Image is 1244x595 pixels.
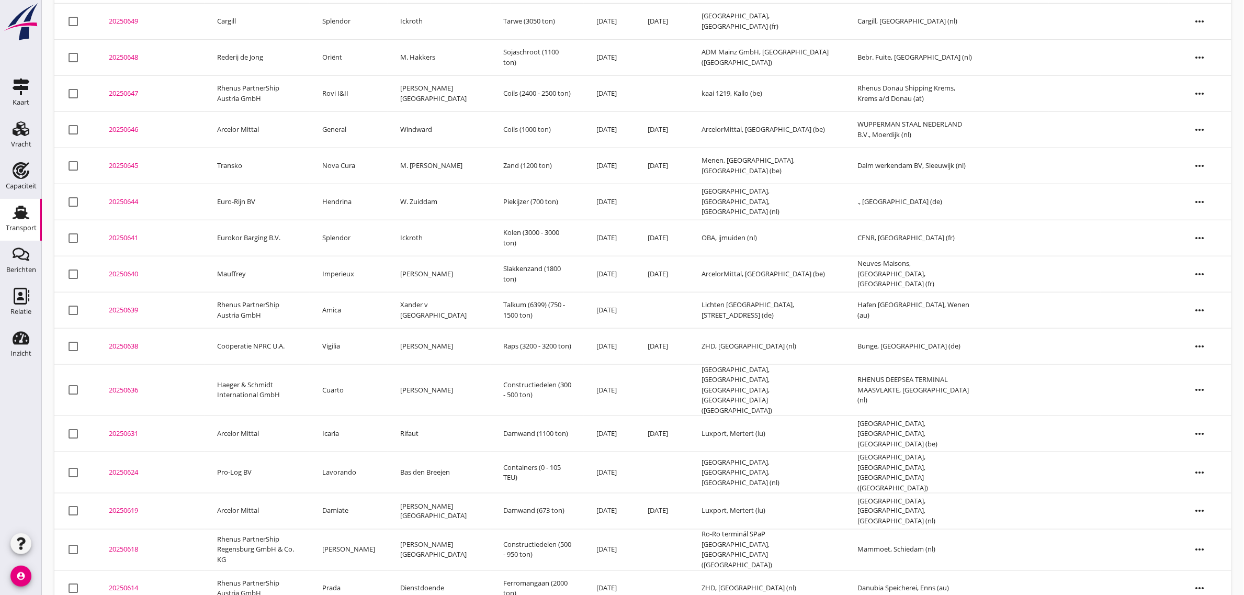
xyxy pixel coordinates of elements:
[584,256,635,292] td: [DATE]
[845,111,986,148] td: WUPPERMAN STAAL NEDERLAND B.V., Moerdijk (nl)
[388,3,491,39] td: Ickroth
[388,220,491,256] td: Ickroth
[109,467,192,478] div: 20250624
[310,111,388,148] td: General
[491,452,584,493] td: Containers (0 - 105 TEU)
[109,269,192,279] div: 20250640
[1185,79,1215,108] i: more_horiz
[1185,375,1215,405] i: more_horiz
[689,75,845,111] td: kaai 1219, Kallo (be)
[491,184,584,220] td: Piekijzer (700 ton)
[491,364,584,416] td: Constructiedelen (300 - 500 ton)
[310,184,388,220] td: Hendrina
[13,99,29,106] div: Kaart
[845,292,986,328] td: Hafen [GEOGRAPHIC_DATA], Wenen (au)
[689,3,845,39] td: [GEOGRAPHIC_DATA], [GEOGRAPHIC_DATA] (fr)
[205,148,310,184] td: Transko
[388,364,491,416] td: [PERSON_NAME]
[205,530,310,571] td: Rhenus PartnerShip Regensburg GmbH & Co. KG
[388,39,491,75] td: M. Hakkers
[310,256,388,292] td: Imperieux
[388,452,491,493] td: Bas den Breejen
[584,184,635,220] td: [DATE]
[1185,296,1215,325] i: more_horiz
[1185,7,1215,36] i: more_horiz
[689,148,845,184] td: Menen, [GEOGRAPHIC_DATA], [GEOGRAPHIC_DATA] (be)
[845,530,986,571] td: Mammoet, Schiedam (nl)
[635,148,689,184] td: [DATE]
[6,266,36,273] div: Berichten
[491,3,584,39] td: Tarwe (3050 ton)
[310,39,388,75] td: Oriënt
[689,530,845,571] td: Ro-Ro terminál SPaP [GEOGRAPHIC_DATA], [GEOGRAPHIC_DATA] ([GEOGRAPHIC_DATA])
[109,88,192,99] div: 20250647
[689,256,845,292] td: ArcelorMittal, [GEOGRAPHIC_DATA] (be)
[1185,115,1215,144] i: more_horiz
[109,545,192,555] div: 20250618
[845,364,986,416] td: RHENUS DEEPSEA TERMINAL MAASVLAKTE, [GEOGRAPHIC_DATA] (nl)
[1185,260,1215,289] i: more_horiz
[584,530,635,571] td: [DATE]
[205,3,310,39] td: Cargill
[689,452,845,493] td: [GEOGRAPHIC_DATA], [GEOGRAPHIC_DATA], [GEOGRAPHIC_DATA] (nl)
[1185,223,1215,253] i: more_horiz
[845,256,986,292] td: Neuves-Maisons, [GEOGRAPHIC_DATA], [GEOGRAPHIC_DATA] (fr)
[6,183,37,189] div: Capaciteit
[388,493,491,530] td: [PERSON_NAME][GEOGRAPHIC_DATA]
[491,292,584,328] td: Talkum (6399) (750 - 1500 ton)
[388,75,491,111] td: [PERSON_NAME][GEOGRAPHIC_DATA]
[635,111,689,148] td: [DATE]
[689,292,845,328] td: Lichten [GEOGRAPHIC_DATA], [STREET_ADDRESS] (de)
[109,583,192,594] div: 20250614
[1185,187,1215,217] i: more_horiz
[310,3,388,39] td: Splendor
[6,224,37,231] div: Transport
[845,452,986,493] td: [GEOGRAPHIC_DATA], [GEOGRAPHIC_DATA], [GEOGRAPHIC_DATA] ([GEOGRAPHIC_DATA])
[1185,535,1215,565] i: more_horiz
[845,416,986,452] td: [GEOGRAPHIC_DATA], [GEOGRAPHIC_DATA], [GEOGRAPHIC_DATA] (be)
[1185,497,1215,526] i: more_horiz
[109,16,192,27] div: 20250649
[584,220,635,256] td: [DATE]
[205,364,310,416] td: Haeger & Schmidt International GmbH
[635,220,689,256] td: [DATE]
[205,452,310,493] td: Pro-Log BV
[689,328,845,364] td: ZHD, [GEOGRAPHIC_DATA] (nl)
[109,341,192,352] div: 20250638
[845,148,986,184] td: Dalm werkendam BV, Sleeuwijk (nl)
[310,148,388,184] td: Nova Cura
[310,75,388,111] td: Rovi I&II
[10,308,31,315] div: Relatie
[388,256,491,292] td: [PERSON_NAME]
[109,52,192,63] div: 20250648
[205,75,310,111] td: Rhenus PartnerShip Austria GmbH
[388,111,491,148] td: Windward
[491,111,584,148] td: Coils (1000 ton)
[689,39,845,75] td: ADM Mainz GmbH, [GEOGRAPHIC_DATA] ([GEOGRAPHIC_DATA])
[584,292,635,328] td: [DATE]
[205,184,310,220] td: Euro-Rijn BV
[310,220,388,256] td: Splendor
[388,530,491,571] td: [PERSON_NAME][GEOGRAPHIC_DATA]
[584,328,635,364] td: [DATE]
[205,493,310,530] td: Arcelor Mittal
[310,493,388,530] td: Damiate
[689,184,845,220] td: [GEOGRAPHIC_DATA], [GEOGRAPHIC_DATA], [GEOGRAPHIC_DATA] (nl)
[205,292,310,328] td: Rhenus PartnerShip Austria GmbH
[491,220,584,256] td: Kolen (3000 - 3000 ton)
[310,328,388,364] td: Vigilia
[109,506,192,517] div: 20250619
[388,416,491,452] td: Rifaut
[205,328,310,364] td: Coöperatie NPRC U.A.
[584,75,635,111] td: [DATE]
[109,125,192,135] div: 20250646
[1185,458,1215,487] i: more_horiz
[845,3,986,39] td: Cargill, [GEOGRAPHIC_DATA] (nl)
[584,111,635,148] td: [DATE]
[10,350,31,357] div: Inzicht
[689,364,845,416] td: [GEOGRAPHIC_DATA], [GEOGRAPHIC_DATA], [GEOGRAPHIC_DATA], [GEOGRAPHIC_DATA] ([GEOGRAPHIC_DATA])
[109,429,192,439] div: 20250631
[1185,332,1215,361] i: more_horiz
[491,148,584,184] td: Zand (1200 ton)
[491,39,584,75] td: Sojaschroot (1100 ton)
